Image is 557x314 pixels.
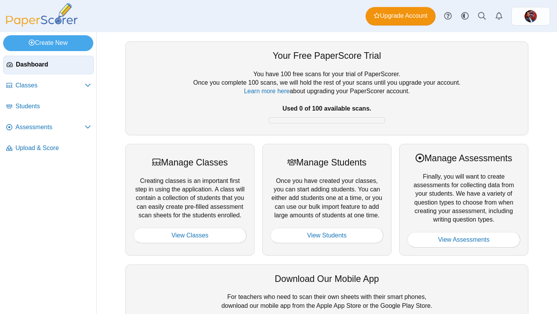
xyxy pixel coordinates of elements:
div: Manage Students [270,156,383,169]
span: Upload & Score [15,144,91,152]
span: Upgrade Account [374,12,427,20]
div: Download Our Mobile App [133,273,520,285]
img: PaperScorer [3,3,80,27]
a: Assessments [3,118,94,137]
img: ps.yyrSfKExD6VWH9yo [525,10,537,22]
a: Upgrade Account [366,7,436,26]
span: Assessments [15,123,85,131]
div: Once you have created your classes, you can start adding students. You can either add students on... [262,144,391,256]
b: Used 0 of 100 available scans. [282,105,371,112]
a: Upload & Score [3,139,94,158]
a: Alerts [490,8,507,25]
a: PaperScorer [3,21,80,28]
a: View Assessments [407,232,520,247]
span: Classes [15,81,85,90]
a: Create New [3,35,93,51]
a: View Students [270,228,383,243]
div: Your Free PaperScore Trial [133,49,520,62]
div: Creating classes is an important first step in using the application. A class will contain a coll... [125,144,255,256]
a: Students [3,97,94,116]
a: ps.yyrSfKExD6VWH9yo [511,7,550,26]
span: Students [15,102,91,111]
div: You have 100 free scans for your trial of PaperScorer. Once you complete 100 scans, we will hold ... [133,70,520,127]
a: Dashboard [3,56,94,74]
a: View Classes [133,228,246,243]
a: Classes [3,77,94,95]
div: Finally, you will want to create assessments for collecting data from your students. We have a va... [399,144,528,256]
span: Dashboard [16,60,91,69]
div: Manage Classes [133,156,246,169]
a: Learn more here [244,88,290,94]
span: Greg Mullen [525,10,537,22]
div: Manage Assessments [407,152,520,164]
